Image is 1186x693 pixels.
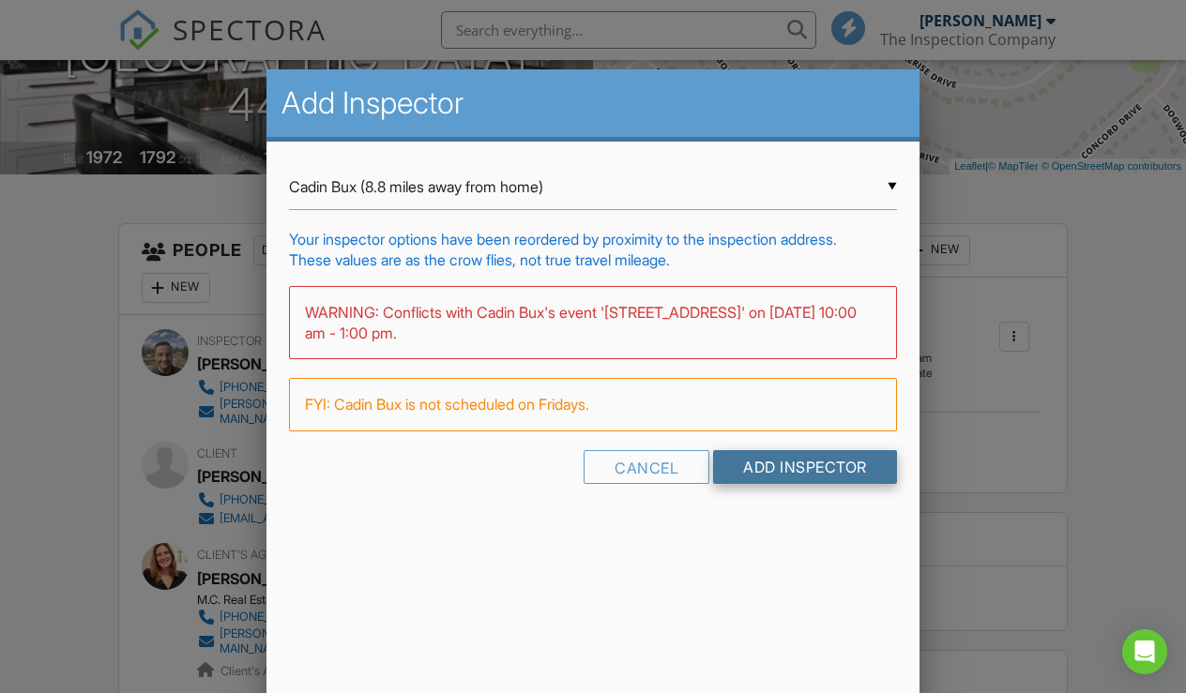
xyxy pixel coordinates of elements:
div: Open Intercom Messenger [1122,629,1167,674]
div: WARNING: Conflicts with Cadin Bux's event '[STREET_ADDRESS]' on [DATE] 10:00 am - 1:00 pm. [289,286,896,360]
div: Cancel [584,450,709,484]
input: Add Inspector [713,450,897,484]
div: FYI: Cadin Bux is not scheduled on Fridays. [289,378,896,430]
div: Your inspector options have been reordered by proximity to the inspection address. [289,229,896,249]
div: These values are as the crow flies, not true travel mileage. [289,249,896,270]
h2: Add Inspector [281,84,904,122]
